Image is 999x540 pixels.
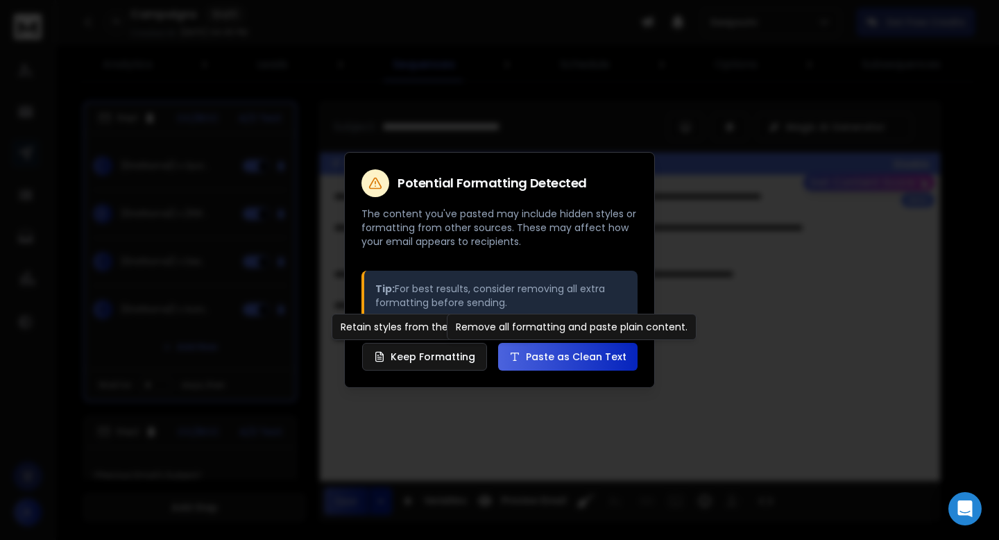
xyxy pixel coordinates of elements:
button: Keep Formatting [362,343,487,371]
p: For best results, consider removing all extra formatting before sending. [375,282,626,310]
div: Retain styles from the original source. [332,314,533,340]
strong: Tip: [375,282,395,296]
button: Paste as Clean Text [498,343,638,371]
div: Remove all formatting and paste plain content. [447,314,697,340]
h2: Potential Formatting Detected [398,177,587,189]
div: Open Intercom Messenger [948,492,982,525]
p: The content you've pasted may include hidden styles or formatting from other sources. These may a... [361,207,638,248]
